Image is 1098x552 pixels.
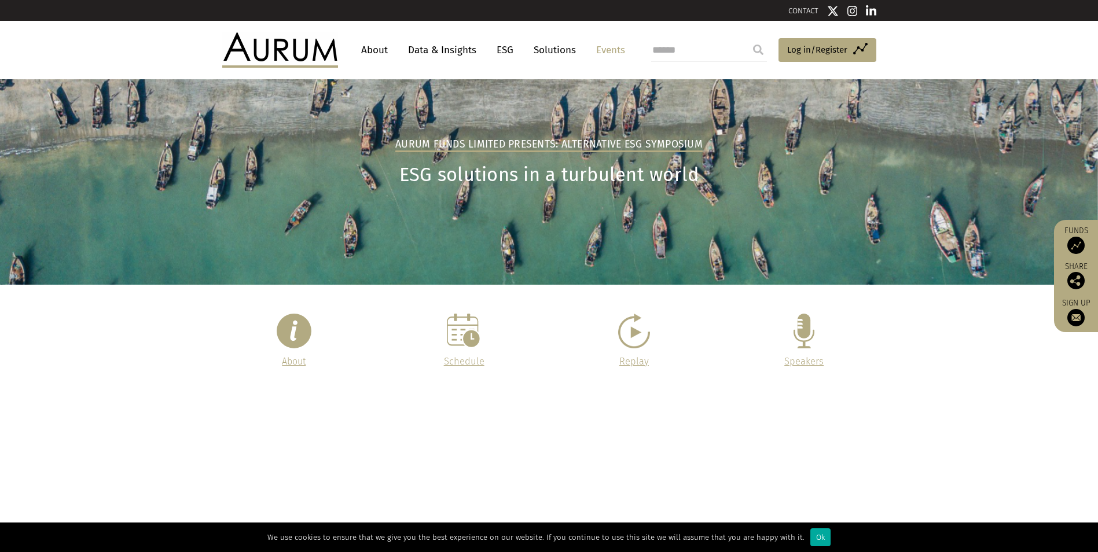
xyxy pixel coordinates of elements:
a: About [282,356,306,367]
input: Submit [747,38,770,61]
a: ESG [491,39,519,61]
h1: ESG solutions in a turbulent world [222,164,876,186]
div: Share [1060,263,1092,289]
a: Replay [619,356,649,367]
a: Events [590,39,625,61]
img: Aurum [222,32,338,67]
img: Linkedin icon [866,5,876,17]
a: Solutions [528,39,582,61]
div: Ok [810,528,831,546]
a: Schedule [444,356,484,367]
img: Instagram icon [847,5,858,17]
a: Speakers [784,356,824,367]
img: Share this post [1067,272,1085,289]
img: Twitter icon [827,5,839,17]
a: About [355,39,394,61]
span: Log in/Register [787,43,847,57]
img: Sign up to our newsletter [1067,309,1085,326]
a: Data & Insights [402,39,482,61]
a: CONTACT [788,6,818,15]
a: Log in/Register [778,38,876,62]
a: Funds [1060,226,1092,254]
a: Sign up [1060,298,1092,326]
img: Access Funds [1067,237,1085,254]
h2: Aurum Funds Limited Presents: Alternative ESG Symposium [395,138,703,152]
